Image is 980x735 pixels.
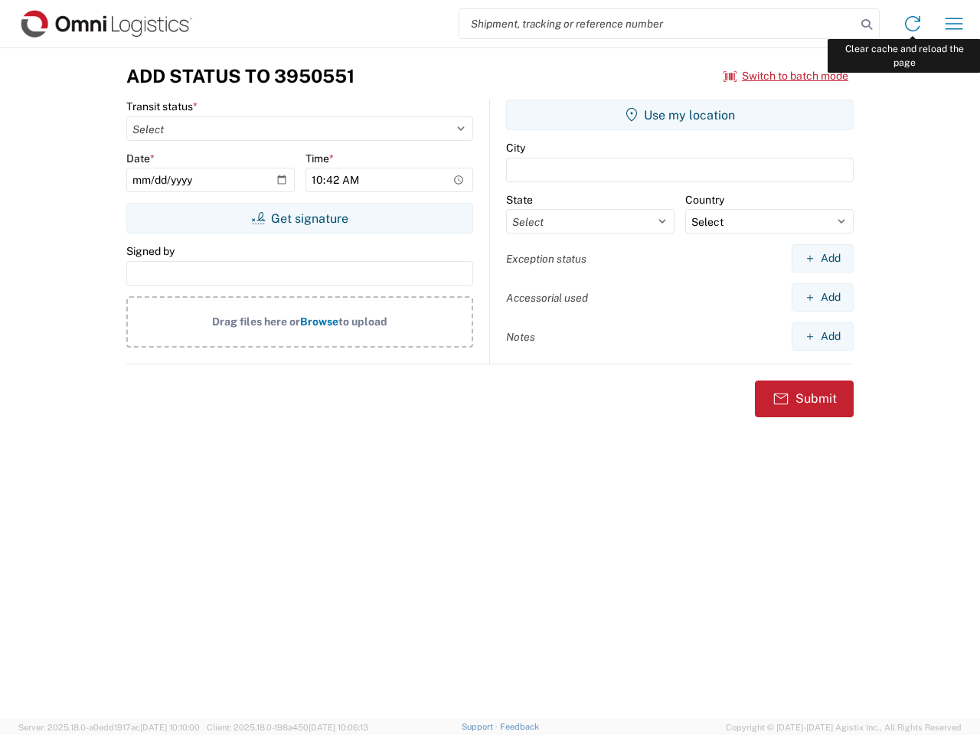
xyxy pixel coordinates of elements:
span: [DATE] 10:06:13 [309,723,368,732]
span: [DATE] 10:10:00 [140,723,200,732]
label: Signed by [126,244,175,258]
label: Country [685,193,724,207]
button: Use my location [506,100,854,130]
label: State [506,193,533,207]
button: Add [792,283,854,312]
label: Date [126,152,155,165]
span: Drag files here or [212,315,300,328]
h3: Add Status to 3950551 [126,65,354,87]
a: Support [462,722,500,731]
label: Exception status [506,252,586,266]
label: Transit status [126,100,198,113]
button: Switch to batch mode [724,64,848,89]
span: to upload [338,315,387,328]
label: Time [305,152,334,165]
label: Accessorial used [506,291,588,305]
span: Server: 2025.18.0-a0edd1917ac [18,723,200,732]
span: Client: 2025.18.0-198a450 [207,723,368,732]
button: Add [792,244,854,273]
a: Feedback [500,722,539,731]
button: Add [792,322,854,351]
span: Copyright © [DATE]-[DATE] Agistix Inc., All Rights Reserved [726,720,962,734]
label: City [506,141,525,155]
button: Get signature [126,203,473,234]
input: Shipment, tracking or reference number [459,9,856,38]
label: Notes [506,330,535,344]
span: Browse [300,315,338,328]
button: Submit [755,381,854,417]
